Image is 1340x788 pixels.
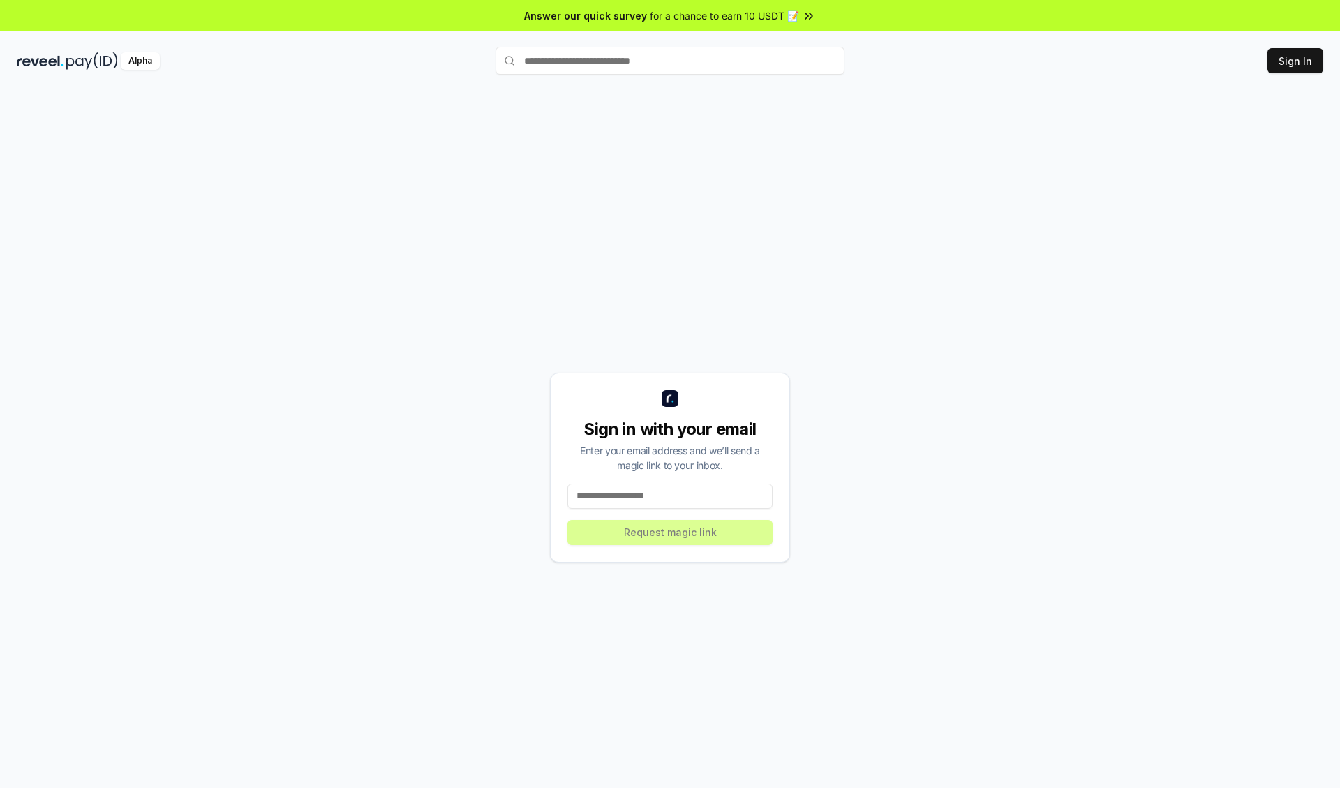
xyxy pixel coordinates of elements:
img: pay_id [66,52,118,70]
div: Alpha [121,52,160,70]
span: Answer our quick survey [524,8,647,23]
button: Sign In [1267,48,1323,73]
div: Enter your email address and we’ll send a magic link to your inbox. [567,443,773,473]
img: logo_small [662,390,678,407]
span: for a chance to earn 10 USDT 📝 [650,8,799,23]
img: reveel_dark [17,52,64,70]
div: Sign in with your email [567,418,773,440]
